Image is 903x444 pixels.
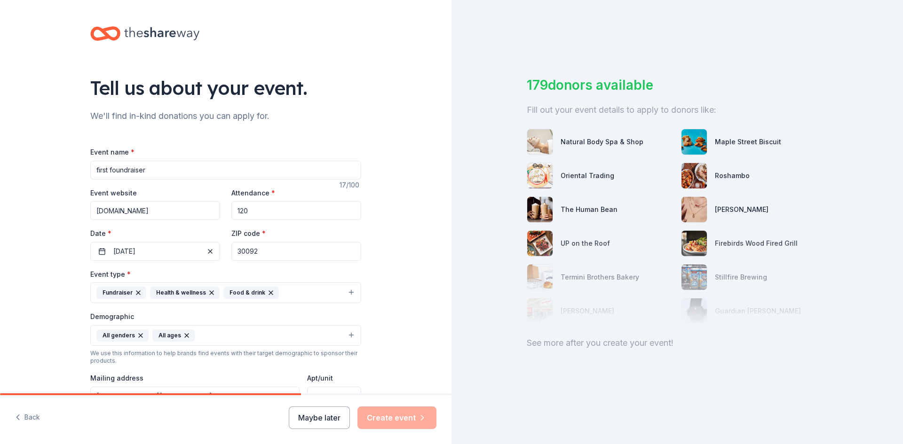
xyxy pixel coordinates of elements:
[231,242,361,261] input: 12345 (U.S. only)
[90,270,131,279] label: Event type
[231,201,361,220] input: 20
[90,161,361,179] input: Spring Fundraiser
[90,387,300,405] input: Enter a US address
[527,197,553,222] img: photo for The Human Bean
[96,329,149,342] div: All genders
[150,287,220,299] div: Health & wellness
[561,204,618,215] div: The Human Bean
[715,204,768,215] div: [PERSON_NAME]
[527,129,553,155] img: photo for Natural Body Spa & Shop
[715,170,750,181] div: Roshambo
[527,75,828,95] div: 179 donors available
[527,163,553,188] img: photo for Oriental Trading
[15,408,40,428] button: Back
[715,136,781,148] div: Maple Street Biscuit
[90,229,220,238] label: Date
[90,109,361,124] div: We'll find in-kind donations you can apply for.
[90,201,220,220] input: https://www...
[289,406,350,429] button: Maybe later
[307,374,333,383] label: Apt/unit
[90,325,361,346] button: All gendersAll ages
[527,335,828,351] div: See more after you create your event!
[90,75,361,101] div: Tell us about your event.
[681,129,707,155] img: photo for Maple Street Biscuit
[90,148,135,157] label: Event name
[90,242,220,261] button: [DATE]
[90,282,361,303] button: FundraiserHealth & wellnessFood & drink
[231,188,275,198] label: Attendance
[307,387,361,405] input: #
[96,287,146,299] div: Fundraiser
[561,170,614,181] div: Oriental Trading
[152,329,195,342] div: All ages
[90,312,134,321] label: Demographic
[90,374,143,383] label: Mailing address
[340,179,361,191] div: 17 /100
[90,350,361,365] div: We use this information to help brands find events with their target demographic to sponsor their...
[90,188,137,198] label: Event website
[231,229,266,238] label: ZIP code
[527,102,828,117] div: Fill out your event details to apply to donors like:
[223,287,279,299] div: Food & drink
[681,197,707,222] img: photo for Kendra Scott
[561,136,643,148] div: Natural Body Spa & Shop
[681,163,707,188] img: photo for Roshambo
